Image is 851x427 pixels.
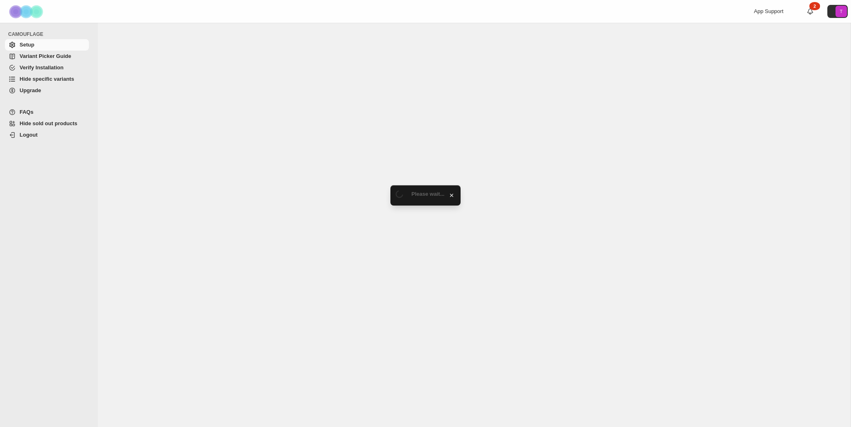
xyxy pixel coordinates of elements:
[809,2,820,10] div: 2
[412,191,445,197] span: Please wait...
[5,106,89,118] a: FAQs
[20,42,34,48] span: Setup
[20,120,78,126] span: Hide sold out products
[20,109,33,115] span: FAQs
[5,39,89,51] a: Setup
[5,85,89,96] a: Upgrade
[754,8,783,14] span: App Support
[20,76,74,82] span: Hide specific variants
[20,132,38,138] span: Logout
[840,9,843,14] text: T
[8,31,92,38] span: CAMOUFLAGE
[5,51,89,62] a: Variant Picker Guide
[835,6,847,17] span: Avatar with initials T
[806,7,814,15] a: 2
[20,87,41,93] span: Upgrade
[5,118,89,129] a: Hide sold out products
[5,73,89,85] a: Hide specific variants
[5,129,89,141] a: Logout
[827,5,848,18] button: Avatar with initials T
[7,0,47,23] img: Camouflage
[20,53,71,59] span: Variant Picker Guide
[5,62,89,73] a: Verify Installation
[20,64,64,71] span: Verify Installation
